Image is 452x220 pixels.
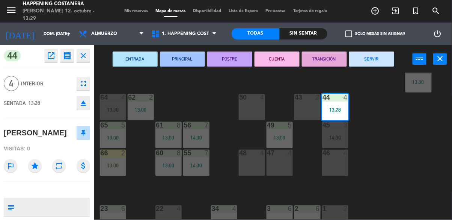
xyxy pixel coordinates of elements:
[205,122,209,129] div: 7
[60,49,74,62] button: receipt
[52,159,66,173] i: repeat
[288,205,292,212] div: 6
[288,122,292,129] div: 5
[225,9,262,13] span: Lista de Espera
[415,54,424,63] i: power_input
[91,31,117,36] span: Almuerzo
[262,9,290,13] span: Pre-acceso
[79,51,88,60] i: close
[205,150,209,156] div: 7
[28,159,42,173] i: star
[121,150,126,156] div: 2
[121,205,126,212] div: 6
[371,6,380,15] i: add_circle_outline
[77,77,90,90] button: fullscreen
[177,205,181,212] div: 4
[121,94,126,101] div: 4
[280,28,328,39] div: Sin sentar
[295,205,295,212] div: 2
[302,52,347,67] button: TRANSICIÓN
[344,150,348,156] div: 4
[316,94,320,101] div: 2
[6,5,17,16] i: menu
[4,142,90,155] div: Visitas: 0
[121,9,152,13] span: Mis reservas
[323,150,323,156] div: 46
[432,6,441,15] i: search
[29,100,40,106] span: 13:28
[63,51,72,60] i: receipt
[47,51,56,60] i: open_in_new
[323,94,323,101] div: 44
[232,28,280,39] div: Todas
[349,52,394,67] button: SERVIR
[295,94,295,101] div: 43
[232,205,237,212] div: 4
[411,6,420,15] i: turned_in_not
[100,163,126,168] div: 13:00
[155,135,182,140] div: 13:00
[207,52,252,67] button: POSTRE
[4,50,21,61] span: 44
[322,135,348,140] div: 14:00
[436,54,445,63] i: close
[162,31,209,36] span: 1. HAPPENING COST
[433,29,442,38] i: power_settings_new
[152,9,190,13] span: Mapa de mesas
[77,96,90,110] button: eject
[405,79,432,85] div: 13:30
[255,52,300,67] button: CUENTA
[346,30,353,37] span: check_box_outline_blank
[177,122,181,129] div: 8
[267,135,293,140] div: 13:00
[6,203,15,211] i: subject
[77,159,90,173] i: attach_money
[21,79,73,88] span: INTERIOR
[4,100,26,106] span: SENTADA
[77,49,90,62] button: close
[183,163,209,168] div: 14:30
[4,127,67,139] div: [PERSON_NAME]
[155,163,182,168] div: 13:00
[323,205,323,212] div: 1
[413,53,426,65] button: power_input
[156,205,157,212] div: 22
[316,205,320,212] div: 6
[322,107,348,112] div: 13:28
[23,8,107,22] div: [PERSON_NAME] 12. octubre - 13:29
[344,122,348,129] div: 3
[323,122,323,129] div: 45
[260,150,265,156] div: 4
[183,135,209,140] div: 14:30
[100,135,126,140] div: 13:00
[160,52,205,67] button: PRINCIPAL
[391,6,400,15] i: exit_to_app
[23,0,107,8] div: Happening Costanera
[156,122,157,129] div: 61
[121,122,126,129] div: 5
[79,79,88,88] i: fullscreen
[427,66,431,73] div: 3
[4,159,17,173] i: outlined_flag
[190,9,225,13] span: Disponibilidad
[4,76,19,91] span: 4
[64,29,73,38] i: arrow_drop_down
[44,49,58,62] button: open_in_new
[177,150,181,156] div: 8
[346,30,405,37] label: Solo mesas sin asignar
[260,94,265,101] div: 4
